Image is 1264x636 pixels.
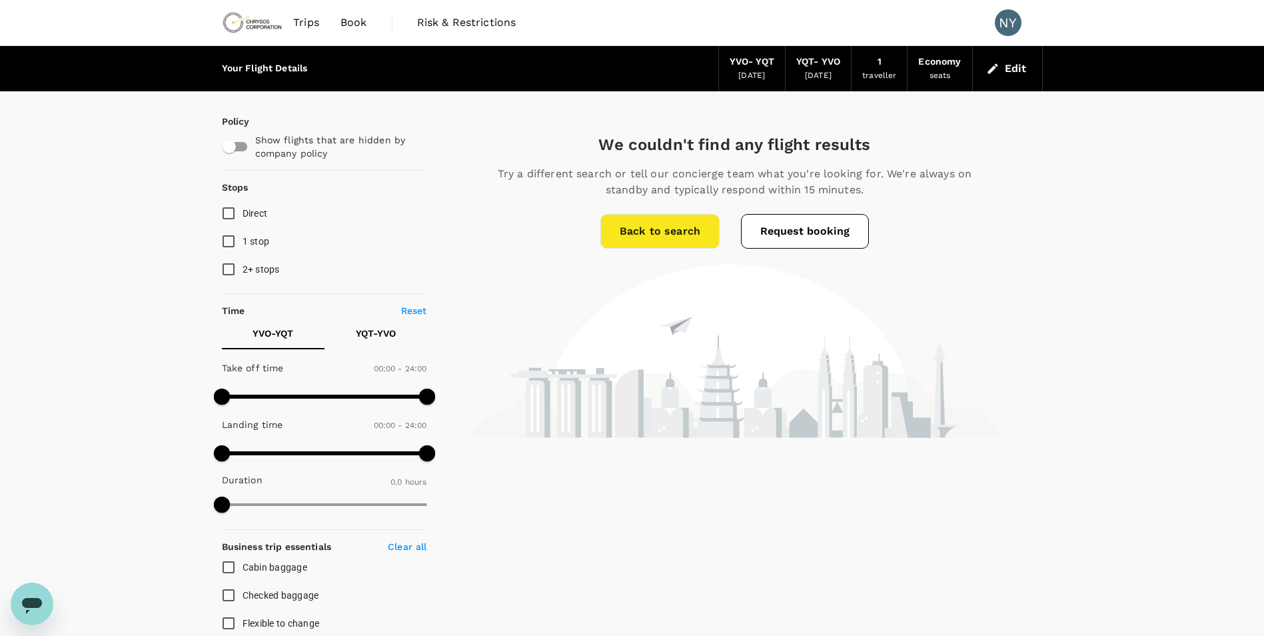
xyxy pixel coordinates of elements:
[222,8,283,37] img: Chrysos Corporation
[222,541,332,552] strong: Business trip essentials
[388,540,426,553] p: Clear all
[730,55,774,69] div: YVO - YQT
[222,115,234,128] p: Policy
[243,264,280,275] span: 2+ stops
[862,69,896,83] div: traveller
[401,304,427,317] p: Reset
[600,214,720,249] a: Back to search
[222,304,245,317] p: Time
[243,208,268,219] span: Direct
[374,364,427,373] span: 00:00 - 24:00
[243,562,307,573] span: Cabin baggage
[796,55,840,69] div: YQT - YVO
[374,421,427,430] span: 00:00 - 24:00
[918,55,961,69] div: Economy
[482,134,988,155] h5: We couldn't find any flight results
[222,418,283,431] p: Landing time
[995,9,1021,36] div: NY
[390,477,426,487] span: 0.0 hours
[930,69,951,83] div: seats
[253,327,293,340] p: YVO - YQT
[243,590,319,601] span: Checked baggage
[805,69,832,83] div: [DATE]
[222,61,308,76] div: Your Flight Details
[293,15,319,31] span: Trips
[243,618,320,629] span: Flexible to change
[222,182,249,193] strong: Stops
[482,166,988,198] p: Try a different search or tell our concierge team what you're looking for. We're always on standb...
[255,133,418,160] p: Show flights that are hidden by company policy
[983,58,1031,79] button: Edit
[356,327,396,340] p: YQT - YVO
[222,473,263,487] p: Duration
[11,583,53,625] iframe: Button to launch messaging window
[222,361,284,375] p: Take off time
[417,15,516,31] span: Risk & Restrictions
[340,15,367,31] span: Book
[243,236,270,247] span: 1 stop
[738,69,765,83] div: [DATE]
[741,214,869,249] button: Request booking
[468,265,1001,438] img: no-flight-found
[878,55,882,69] div: 1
